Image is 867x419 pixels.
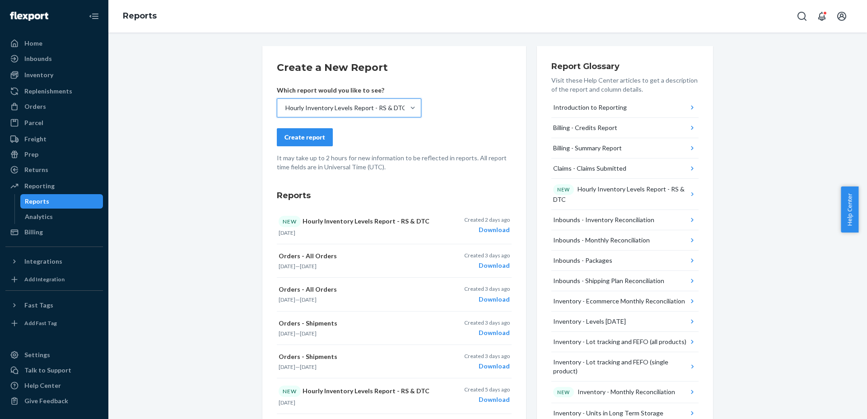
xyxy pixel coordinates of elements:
[24,165,48,174] div: Returns
[279,216,301,227] div: NEW
[24,396,68,405] div: Give Feedback
[5,254,103,269] button: Integrations
[553,276,664,285] div: Inbounds - Shipping Plan Reconciliation
[5,163,103,177] a: Returns
[551,158,699,179] button: Claims - Claims Submitted
[10,12,48,21] img: Flexport logo
[277,312,512,345] button: Orders - Shipments[DATE]—[DATE]Created 3 days agoDownload
[279,216,431,227] p: Hourly Inventory Levels Report - RS & DTC
[279,386,301,397] div: NEW
[553,184,688,204] div: Hourly Inventory Levels Report - RS & DTC
[5,179,103,193] a: Reporting
[277,86,421,95] p: Which report would you like to see?
[5,225,103,239] a: Billing
[464,285,510,293] p: Created 3 days ago
[5,147,103,162] a: Prep
[551,61,699,72] h3: Report Glossary
[5,51,103,66] a: Inbounds
[551,312,699,332] button: Inventory - Levels [DATE]
[551,179,699,210] button: NEWHourly Inventory Levels Report - RS & DTC
[833,7,851,25] button: Open account menu
[553,337,686,346] div: Inventory - Lot tracking and FEFO (all products)
[277,345,512,378] button: Orders - Shipments[DATE]—[DATE]Created 3 days agoDownload
[277,61,512,75] h2: Create a New Report
[553,358,688,376] div: Inventory - Lot tracking and FEFO (single product)
[285,103,406,112] div: Hourly Inventory Levels Report - RS & DTC
[5,68,103,82] a: Inventory
[123,11,157,21] a: Reports
[841,186,858,233] button: Help Center
[300,363,317,370] time: [DATE]
[24,257,62,266] div: Integrations
[25,212,53,221] div: Analytics
[551,76,699,94] p: Visit these Help Center articles to get a description of the report and column details.
[5,99,103,114] a: Orders
[277,154,512,172] p: It may take up to 2 hours for new information to be reflected in reports. All report time fields ...
[464,395,510,404] div: Download
[464,251,510,259] p: Created 3 days ago
[551,352,699,382] button: Inventory - Lot tracking and FEFO (single product)
[5,84,103,98] a: Replenishments
[551,332,699,352] button: Inventory - Lot tracking and FEFO (all products)
[464,328,510,337] div: Download
[24,87,72,96] div: Replenishments
[279,330,431,337] p: —
[85,7,103,25] button: Close Navigation
[300,296,317,303] time: [DATE]
[551,271,699,291] button: Inbounds - Shipping Plan Reconciliation
[24,319,57,327] div: Add Fast Tag
[464,216,510,223] p: Created 2 days ago
[24,102,46,111] div: Orders
[24,275,65,283] div: Add Integration
[279,363,431,371] p: —
[557,186,570,193] p: NEW
[279,330,295,337] time: [DATE]
[284,133,325,142] div: Create report
[5,116,103,130] a: Parcel
[24,350,50,359] div: Settings
[279,399,295,406] time: [DATE]
[793,7,811,25] button: Open Search Box
[300,330,317,337] time: [DATE]
[279,296,295,303] time: [DATE]
[20,209,103,224] a: Analytics
[5,348,103,362] a: Settings
[279,251,431,261] p: Orders - All Orders
[464,319,510,326] p: Created 3 days ago
[279,229,295,236] time: [DATE]
[279,386,431,397] p: Hourly Inventory Levels Report - RS & DTC
[279,296,431,303] p: —
[24,301,53,310] div: Fast Tags
[5,316,103,331] a: Add Fast Tag
[5,272,103,287] a: Add Integration
[277,378,512,414] button: NEWHourly Inventory Levels Report - RS & DTC[DATE]Created 5 days agoDownload
[553,144,622,153] div: Billing - Summary Report
[300,263,317,270] time: [DATE]
[24,366,71,375] div: Talk to Support
[116,3,164,29] ol: breadcrumbs
[5,132,103,146] a: Freight
[279,352,431,361] p: Orders - Shipments
[464,386,510,393] p: Created 5 days ago
[464,352,510,360] p: Created 3 days ago
[24,70,53,79] div: Inventory
[24,135,47,144] div: Freight
[553,215,654,224] div: Inbounds - Inventory Reconciliation
[464,362,510,371] div: Download
[277,209,512,244] button: NEWHourly Inventory Levels Report - RS & DTC[DATE]Created 2 days agoDownload
[464,295,510,304] div: Download
[551,210,699,230] button: Inbounds - Inventory Reconciliation
[279,262,431,270] p: —
[553,103,627,112] div: Introduction to Reporting
[551,291,699,312] button: Inventory - Ecommerce Monthly Reconciliation
[279,263,295,270] time: [DATE]
[5,298,103,312] button: Fast Tags
[553,409,663,418] div: Inventory - Units in Long Term Storage
[551,251,699,271] button: Inbounds - Packages
[5,394,103,408] button: Give Feedback
[553,123,617,132] div: Billing - Credits Report
[553,236,650,245] div: Inbounds - Monthly Reconciliation
[5,378,103,393] a: Help Center
[553,164,626,173] div: Claims - Claims Submitted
